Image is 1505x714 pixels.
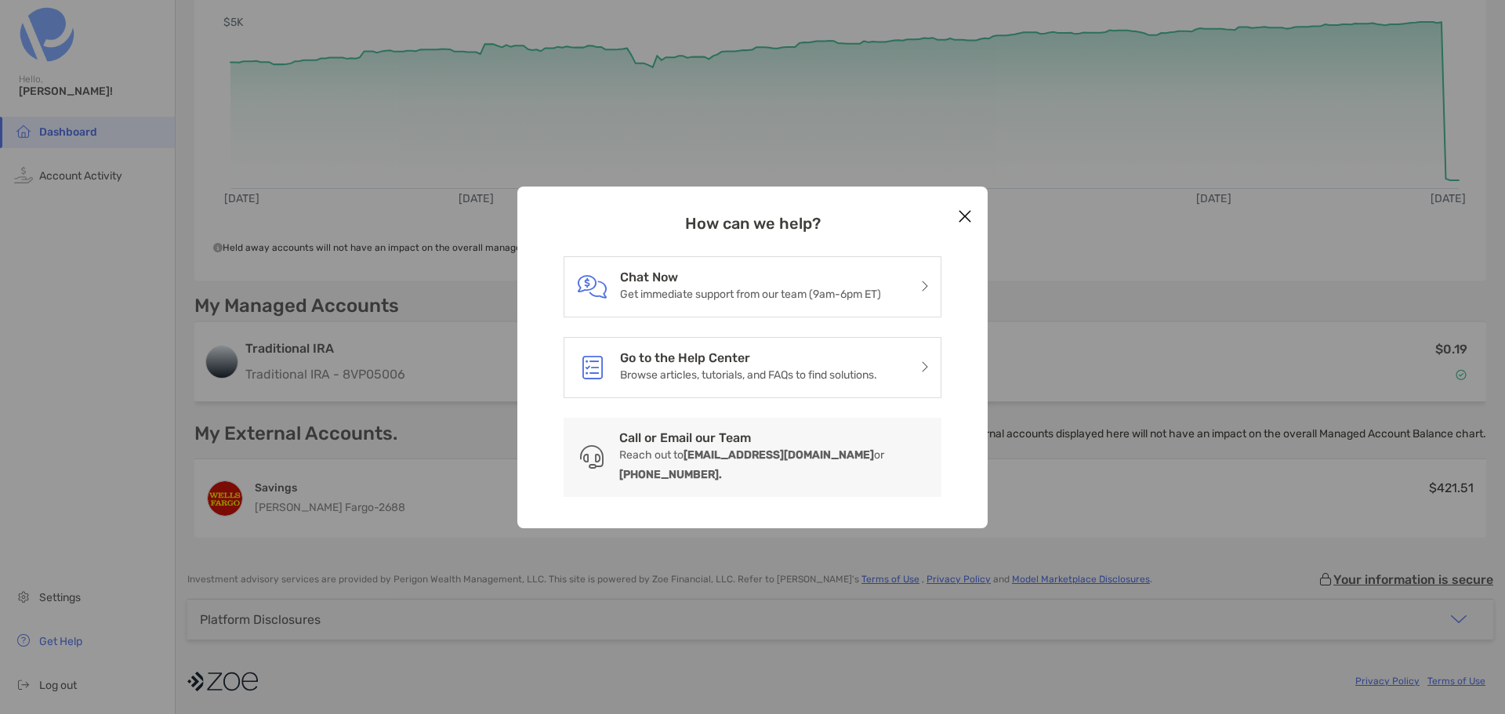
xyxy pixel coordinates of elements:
button: Close modal [953,205,977,229]
h3: Go to the Help Center [620,350,877,365]
p: Reach out to or [619,445,929,484]
h3: Chat Now [620,270,881,285]
div: modal [517,187,988,528]
p: Browse articles, tutorials, and FAQs to find solutions. [620,365,877,385]
h3: How can we help? [564,214,941,233]
h3: Call or Email our Team [619,430,929,445]
a: Go to the Help CenterBrowse articles, tutorials, and FAQs to find solutions. [620,350,877,385]
b: [PHONE_NUMBER]. [619,468,722,481]
b: [EMAIL_ADDRESS][DOMAIN_NAME] [684,448,874,462]
p: Get immediate support from our team (9am-6pm ET) [620,285,881,304]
